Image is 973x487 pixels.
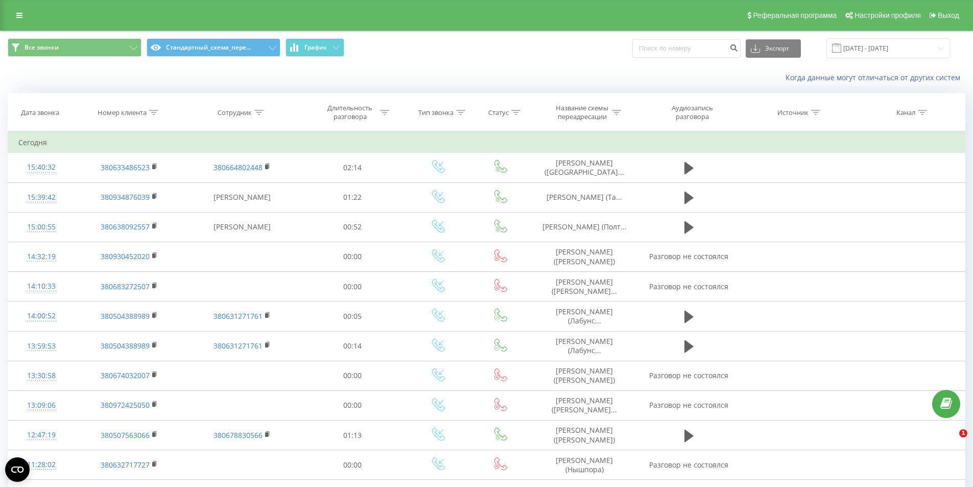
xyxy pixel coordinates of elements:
div: 11:28:02 [18,455,64,475]
div: Канал [896,108,915,117]
td: 00:52 [300,212,405,242]
a: 380638092557 [101,222,150,231]
div: Тип звонка [418,108,454,117]
span: 1 [959,429,967,437]
a: 380972425050 [101,400,150,410]
td: [PERSON_NAME] ([PERSON_NAME]) [530,421,639,450]
button: График [286,38,344,57]
a: 380631271761 [213,341,263,351]
span: [PERSON_NAME] (Полт... [542,222,627,231]
div: 15:40:32 [18,157,64,177]
div: 14:32:19 [18,247,64,267]
div: Название схемы переадресации [555,104,609,121]
td: [PERSON_NAME] ([PERSON_NAME]) [530,361,639,390]
a: Когда данные могут отличаться от других систем [786,73,965,82]
span: Разговор не состоялся [649,460,728,470]
a: 380507563066 [101,430,150,440]
td: 00:00 [300,272,405,302]
td: 00:00 [300,242,405,271]
div: Дата звонка [21,108,59,117]
td: [PERSON_NAME] [183,182,300,212]
td: 00:05 [300,302,405,331]
span: Реферальная программа [753,11,837,19]
span: Разговор не состоялся [649,251,728,261]
div: Номер клиента [98,108,147,117]
div: Аудиозапись разговора [659,104,726,121]
a: 380631271761 [213,311,263,321]
span: Разговор не состоялся [649,370,728,380]
td: 00:00 [300,450,405,480]
button: Экспорт [746,39,801,58]
td: [PERSON_NAME] ([PERSON_NAME]) [530,242,639,271]
div: 12:47:19 [18,425,64,445]
div: 13:09:06 [18,396,64,415]
span: [PERSON_NAME] (Лабунс... [556,307,613,326]
button: Все звонки [8,38,141,57]
span: Разговор не состоялся [649,400,728,410]
div: 13:30:58 [18,366,64,386]
span: [PERSON_NAME] (Лабунс... [556,336,613,355]
button: Стандартный_схема_пере... [147,38,280,57]
div: 13:59:53 [18,336,64,356]
span: [PERSON_NAME] (Та... [547,192,622,202]
div: 14:10:33 [18,276,64,296]
a: 380678830566 [213,430,263,440]
a: 380674032007 [101,370,150,380]
td: 01:22 [300,182,405,212]
span: Разговор не состоялся [649,282,728,291]
div: Сотрудник [218,108,252,117]
a: 380664802448 [213,163,263,172]
input: Поиск по номеру [632,39,741,58]
span: Настройки профиля [855,11,921,19]
td: [PERSON_NAME] (Нышпора) [530,450,639,480]
td: 02:14 [300,153,405,182]
a: 380504388989 [101,341,150,351]
span: Все звонки [25,43,59,52]
button: Open CMP widget [5,457,30,482]
a: 380934876039 [101,192,150,202]
span: [PERSON_NAME] ([PERSON_NAME]... [552,396,617,414]
td: Сегодня [8,132,965,153]
td: 01:13 [300,421,405,450]
div: Источник [777,108,809,117]
span: [PERSON_NAME] ([GEOGRAPHIC_DATA]... [544,158,624,177]
a: 380633486523 [101,163,150,172]
a: 380632717727 [101,460,150,470]
iframe: Intercom live chat [938,429,963,454]
div: Длительность разговора [323,104,377,121]
div: 15:00:55 [18,217,64,237]
span: График [304,44,327,51]
td: 00:00 [300,361,405,390]
td: [PERSON_NAME] [183,212,300,242]
span: [PERSON_NAME]([PERSON_NAME]... [552,277,617,296]
td: 00:00 [300,390,405,420]
span: Выход [938,11,959,19]
a: 380504388989 [101,311,150,321]
a: 380683272507 [101,282,150,291]
div: Статус [488,108,509,117]
td: 00:14 [300,331,405,361]
div: 14:00:52 [18,306,64,326]
div: 15:39:42 [18,188,64,207]
a: 380930452020 [101,251,150,261]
